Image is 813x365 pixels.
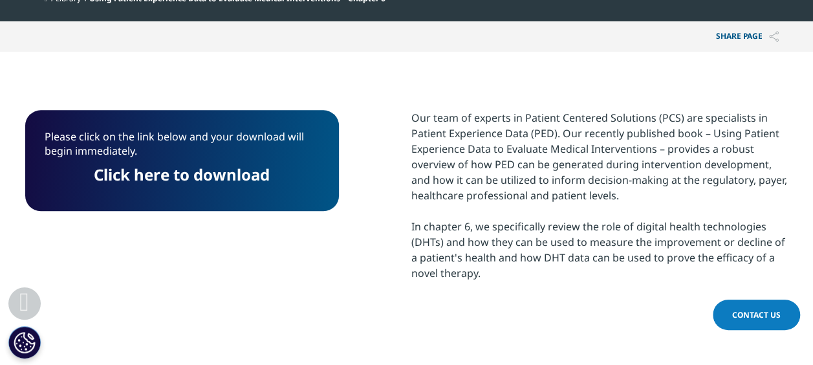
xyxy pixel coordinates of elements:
p: Share PAGE [706,21,788,52]
button: Share PAGEShare PAGE [706,21,788,52]
p: Please click on the link below and your download will begin immediately. [45,129,320,168]
div: Our team of experts in Patient Centered Solutions (PCS) are specialists in Patient Experience Dat... [411,110,788,281]
a: Contact Us [713,300,800,330]
span: Contact Us [732,309,781,320]
img: Share PAGE [769,31,779,42]
a: Click here to download [94,164,270,185]
button: Cookies Settings [8,326,41,359]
